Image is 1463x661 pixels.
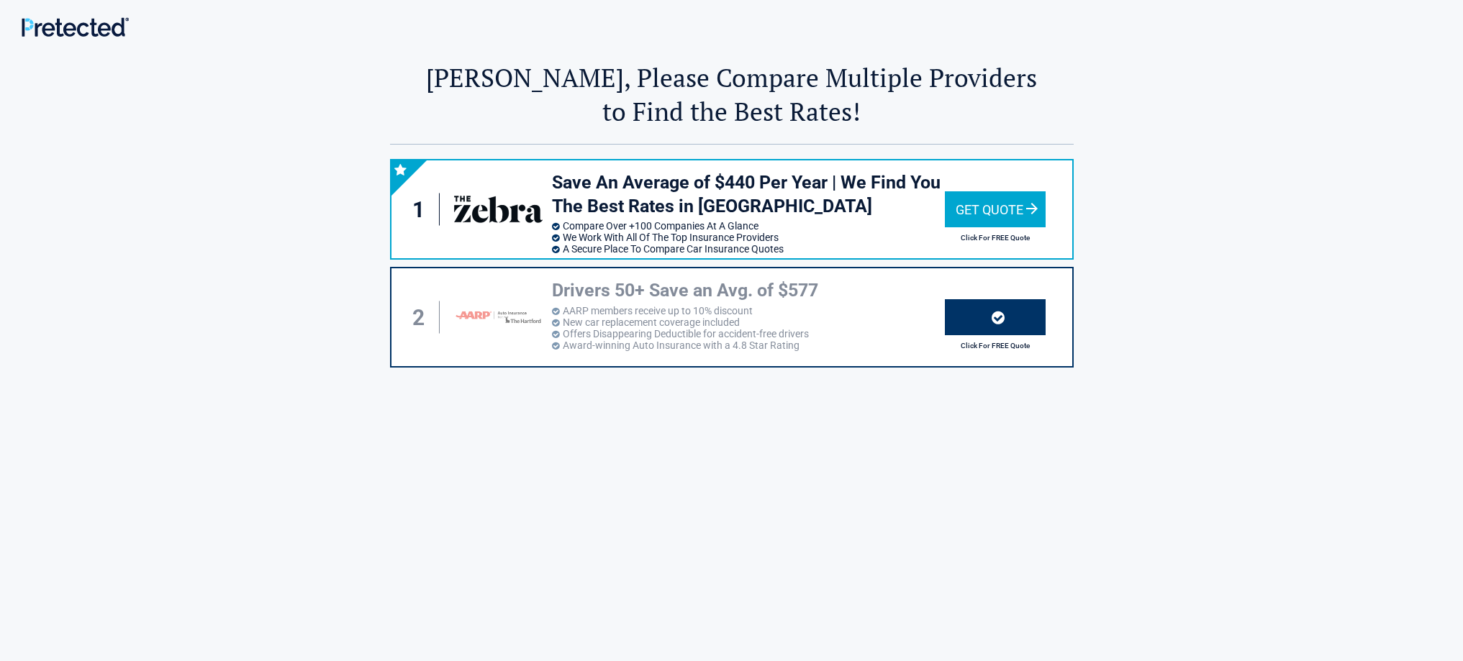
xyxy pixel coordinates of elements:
[406,301,440,334] div: 2
[552,171,945,218] h3: Save An Average of $440 Per Year | We Find You The Best Rates in [GEOGRAPHIC_DATA]
[406,193,440,226] div: 1
[552,339,945,351] li: Award-winning Auto Insurance with a 4.8 Star Rating
[552,316,945,328] li: New car replacement coverage included
[945,191,1046,227] div: Get Quote
[552,279,945,303] h3: Drivers 50+ Save an Avg. of $577
[22,17,129,37] img: Main Logo
[552,243,945,255] li: A Secure Place To Compare Car Insurance Quotes
[452,187,544,232] img: thezebra's logo
[390,60,1074,128] h2: [PERSON_NAME], Please Compare Multiple Providers to Find the Best Rates!
[945,342,1046,350] h2: Click For FREE Quote
[552,220,945,232] li: Compare Over +100 Companies At A Glance
[945,234,1046,242] h2: Click For FREE Quote
[452,295,544,339] img: thehartford's logo
[552,232,945,243] li: We Work With All Of The Top Insurance Providers
[552,305,945,316] li: AARP members receive up to 10% discount
[552,328,945,339] li: Offers Disappearing Deductible for accident-free drivers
